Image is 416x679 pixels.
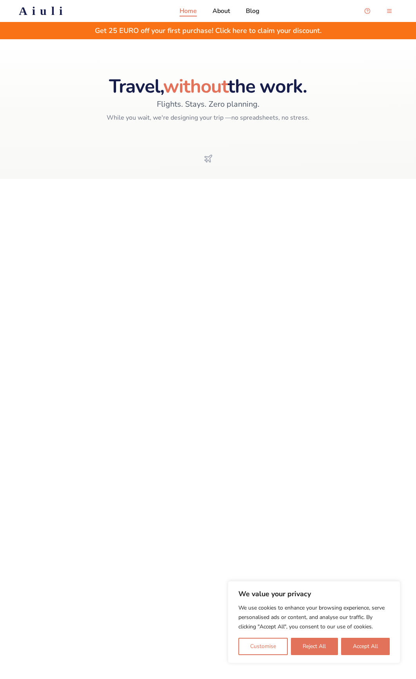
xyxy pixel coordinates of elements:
a: Aiuli [6,4,80,18]
p: We use cookies to enhance your browsing experience, serve personalised ads or content, and analys... [238,603,390,632]
h2: Aiuli [19,4,67,18]
a: Home [180,6,197,16]
span: Travel, the work. [109,73,307,99]
div: We value your privacy [228,581,400,663]
span: Flights. Stays. Zero planning. [157,99,260,110]
button: Open support chat [360,3,375,19]
button: Customise [238,638,288,655]
span: without [163,73,228,99]
button: Reject All [291,638,338,655]
a: Blog [246,6,260,16]
p: We value your privacy [238,589,390,599]
button: menu-button [381,3,397,19]
span: While you wait, we're designing your trip —no spreadsheets, no stress. [107,113,309,122]
a: About [213,6,230,16]
button: Accept All [341,638,390,655]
